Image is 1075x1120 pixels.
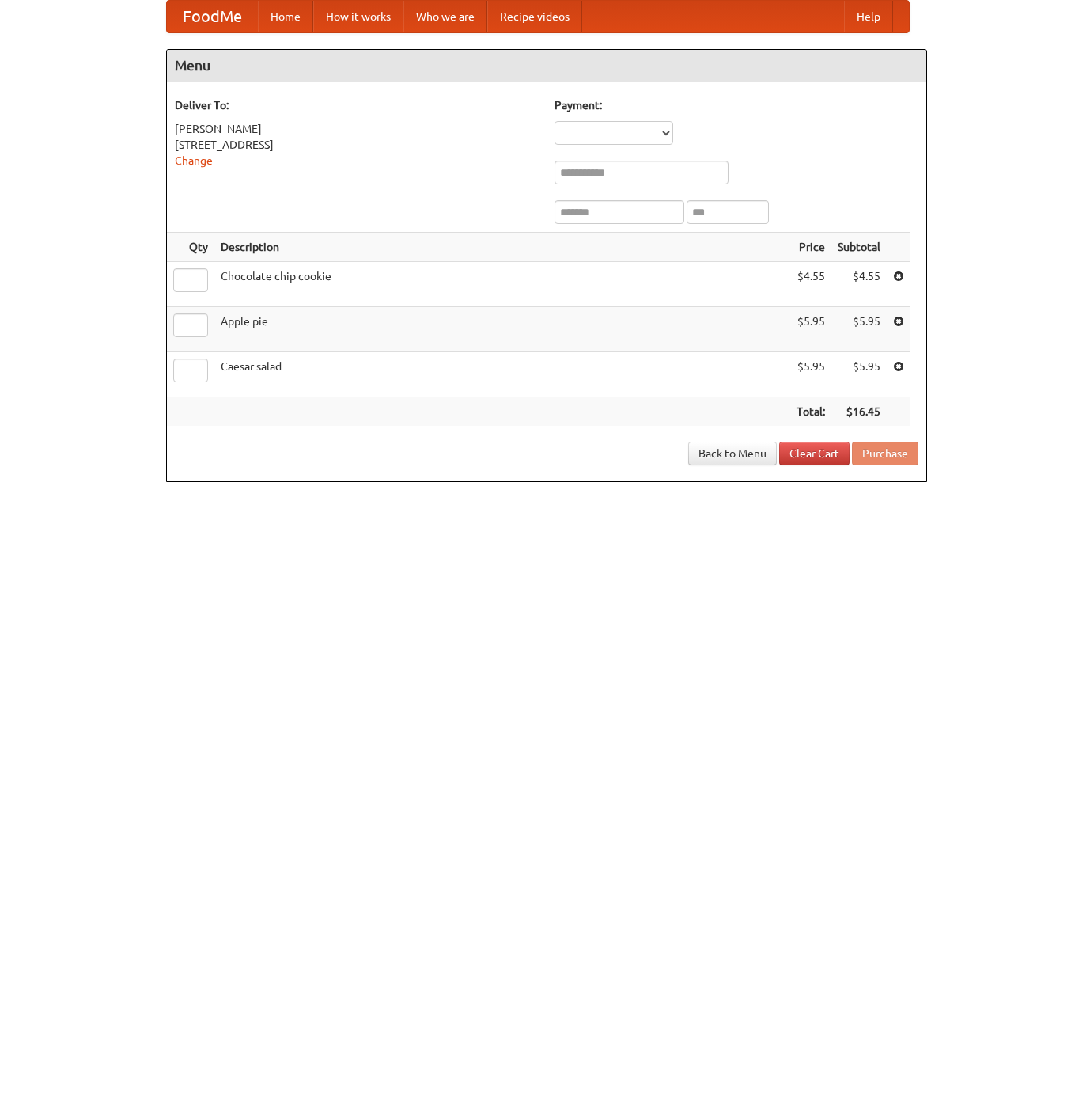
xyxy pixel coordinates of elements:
[831,233,887,262] th: Subtotal
[790,233,831,262] th: Price
[167,233,214,262] th: Qty
[167,50,926,82] h4: Menu
[175,154,213,167] a: Change
[844,1,893,32] a: Help
[831,307,887,352] td: $5.95
[790,307,831,352] td: $5.95
[852,442,918,465] button: Purchase
[258,1,313,32] a: Home
[790,262,831,307] td: $4.55
[175,121,539,137] div: [PERSON_NAME]
[214,352,790,397] td: Caesar salad
[214,233,790,262] th: Description
[831,352,887,397] td: $5.95
[214,262,790,307] td: Chocolate chip cookie
[831,397,887,427] th: $16.45
[779,442,850,465] a: Clear Cart
[313,1,403,32] a: How it works
[688,442,777,465] a: Back to Menu
[487,1,582,32] a: Recipe videos
[831,262,887,307] td: $4.55
[214,307,790,352] td: Apple pie
[555,97,918,113] h5: Payment:
[403,1,487,32] a: Who we are
[175,97,539,113] h5: Deliver To:
[175,137,539,153] div: [STREET_ADDRESS]
[167,1,258,32] a: FoodMe
[790,397,831,427] th: Total:
[790,352,831,397] td: $5.95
